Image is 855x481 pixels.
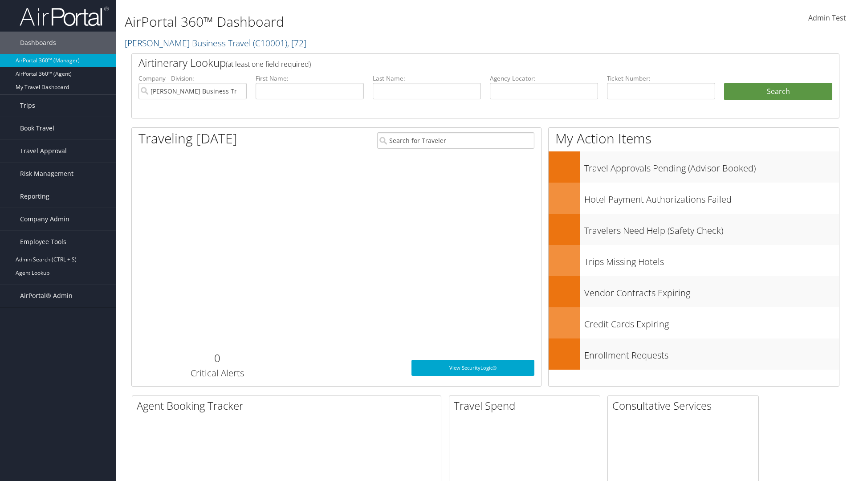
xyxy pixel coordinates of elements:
label: Company - Division: [138,74,247,83]
a: Travelers Need Help (Safety Check) [549,214,839,245]
h3: Travel Approvals Pending (Advisor Booked) [584,158,839,175]
a: Trips Missing Hotels [549,245,839,276]
span: Travel Approval [20,140,67,162]
span: Trips [20,94,35,117]
h2: 0 [138,351,296,366]
h2: Agent Booking Tracker [137,398,441,413]
a: Travel Approvals Pending (Advisor Booked) [549,151,839,183]
span: Admin Test [808,13,846,23]
h1: Traveling [DATE] [138,129,237,148]
span: Book Travel [20,117,54,139]
span: (at least one field required) [226,59,311,69]
h1: My Action Items [549,129,839,148]
span: Company Admin [20,208,69,230]
h3: Vendor Contracts Expiring [584,282,839,299]
h2: Consultative Services [612,398,758,413]
label: Agency Locator: [490,74,598,83]
h2: Airtinerary Lookup [138,55,774,70]
label: Last Name: [373,74,481,83]
input: Search for Traveler [377,132,534,149]
a: Vendor Contracts Expiring [549,276,839,307]
label: Ticket Number: [607,74,715,83]
label: First Name: [256,74,364,83]
h1: AirPortal 360™ Dashboard [125,12,606,31]
a: [PERSON_NAME] Business Travel [125,37,306,49]
h2: Travel Spend [454,398,600,413]
a: Hotel Payment Authorizations Failed [549,183,839,214]
button: Search [724,83,832,101]
img: airportal-logo.png [20,6,109,27]
a: Credit Cards Expiring [549,307,839,338]
h3: Credit Cards Expiring [584,314,839,330]
h3: Trips Missing Hotels [584,251,839,268]
a: Admin Test [808,4,846,32]
h3: Travelers Need Help (Safety Check) [584,220,839,237]
span: ( C10001 ) [253,37,287,49]
h3: Enrollment Requests [584,345,839,362]
span: Risk Management [20,163,73,185]
span: , [ 72 ] [287,37,306,49]
span: Reporting [20,185,49,208]
span: Dashboards [20,32,56,54]
a: View SecurityLogic® [411,360,534,376]
h3: Hotel Payment Authorizations Failed [584,189,839,206]
span: Employee Tools [20,231,66,253]
a: Enrollment Requests [549,338,839,370]
h3: Critical Alerts [138,367,296,379]
span: AirPortal® Admin [20,285,73,307]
